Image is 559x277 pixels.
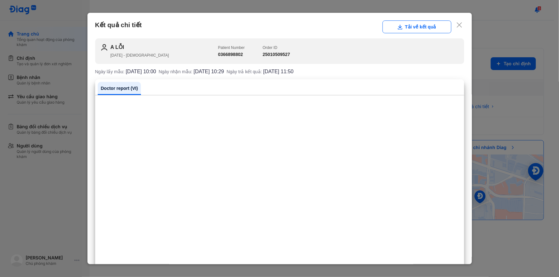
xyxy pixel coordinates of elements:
[95,69,156,74] div: Ngày lấy mẫu:
[159,69,224,74] div: Ngày nhận mẫu:
[263,69,294,74] span: [DATE] 11:50
[382,20,451,33] button: Tải về kết quả
[193,69,224,74] span: [DATE] 10:29
[226,69,293,74] div: Ngày trả kết quả:
[218,45,245,50] span: Patient Number
[111,44,218,51] h2: A LỖI
[98,82,141,95] a: Doctor report (VI)
[263,51,290,58] h3: 25010509527
[126,69,156,74] span: [DATE] 10:00
[218,51,245,58] h3: 0366898802
[95,20,464,33] div: Kết quả chi tiết
[111,53,169,58] span: [DATE] - [DEMOGRAPHIC_DATA]
[263,45,277,50] span: Order ID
